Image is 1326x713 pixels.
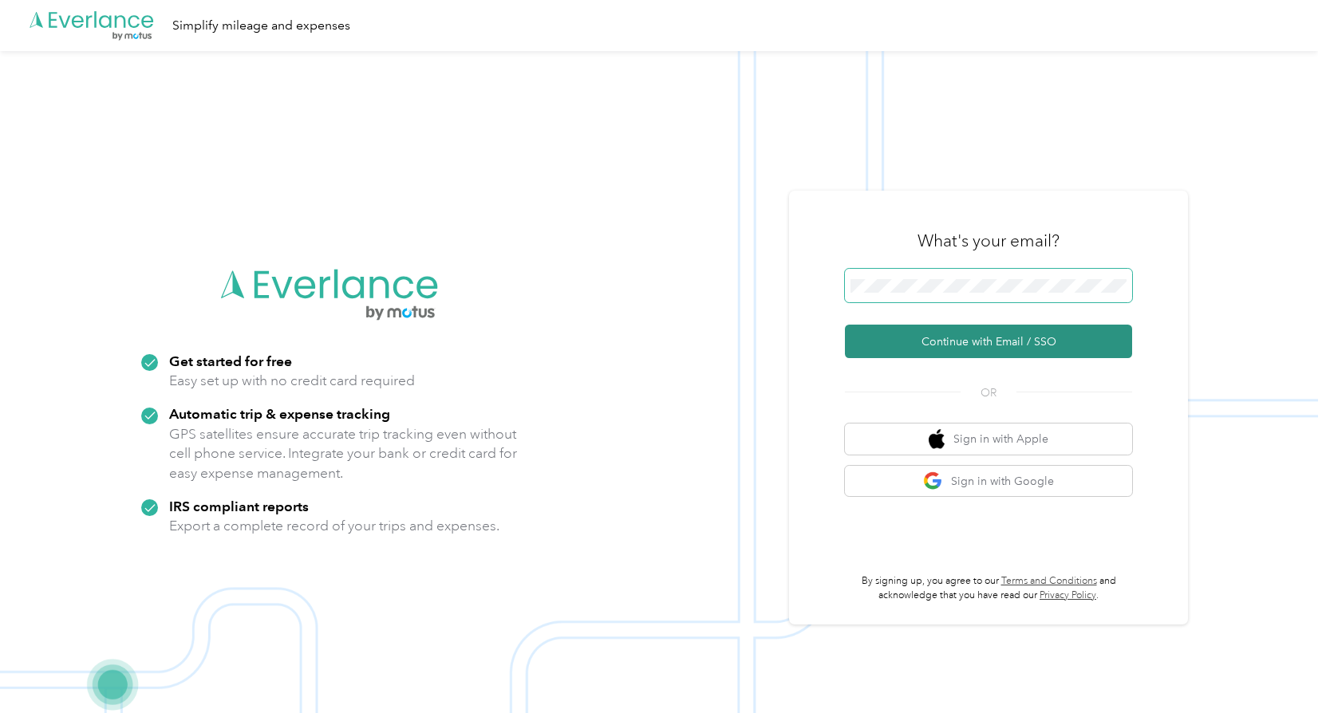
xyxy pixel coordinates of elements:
[169,516,499,536] p: Export a complete record of your trips and expenses.
[845,574,1132,602] p: By signing up, you agree to our and acknowledge that you have read our .
[923,471,943,491] img: google logo
[169,405,390,422] strong: Automatic trip & expense tracking
[172,16,350,36] div: Simplify mileage and expenses
[845,423,1132,455] button: apple logoSign in with Apple
[918,230,1060,252] h3: What's your email?
[845,325,1132,358] button: Continue with Email / SSO
[961,384,1016,401] span: OR
[169,498,309,514] strong: IRS compliant reports
[169,424,518,483] p: GPS satellites ensure accurate trip tracking even without cell phone service. Integrate your bank...
[169,353,292,369] strong: Get started for free
[1001,575,1097,587] a: Terms and Conditions
[1040,589,1096,601] a: Privacy Policy
[929,429,945,449] img: apple logo
[845,466,1132,497] button: google logoSign in with Google
[169,371,415,391] p: Easy set up with no credit card required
